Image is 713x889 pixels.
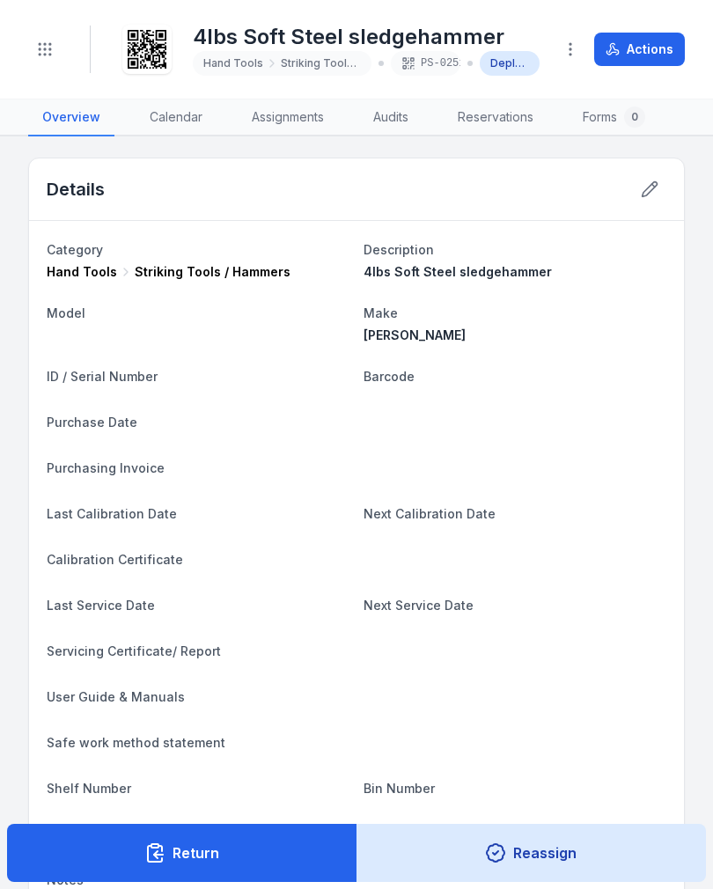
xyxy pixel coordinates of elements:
span: Purchase Date [47,415,137,430]
span: ID / Serial Number [47,369,158,384]
span: Category [47,242,103,257]
span: Description [364,242,434,257]
span: Barcode [364,369,415,384]
a: Assignments [238,99,338,136]
span: Hand Tools [203,56,263,70]
a: Audits [359,99,423,136]
a: Overview [28,99,114,136]
button: Return [7,824,357,882]
button: Toggle navigation [28,33,62,66]
span: Last Service Date [47,598,155,613]
span: 4lbs Soft Steel sledgehammer [364,264,552,279]
span: [PERSON_NAME] [364,327,466,342]
span: Next Calibration Date [364,506,496,521]
span: Safe work method statement [47,735,225,750]
h1: 4lbs Soft Steel sledgehammer [193,23,540,51]
span: Purchasing Invoice [47,460,165,475]
div: 0 [624,107,645,128]
div: Deployed [480,51,540,76]
span: Make [364,305,398,320]
a: Forms0 [569,99,659,136]
span: Calibration Certificate [47,552,183,567]
span: Shelf Number [47,781,131,796]
span: User Guide & Manuals [47,689,185,704]
h2: Details [47,177,105,202]
span: Striking Tools / Hammers [135,263,290,281]
a: Reservations [444,99,548,136]
button: Actions [594,33,685,66]
span: Servicing Certificate/ Report [47,643,221,658]
span: Hand Tools [47,263,117,281]
span: Bin Number [364,781,435,796]
span: Next Service Date [364,598,474,613]
button: Reassign [356,824,707,882]
span: Last Calibration Date [47,506,177,521]
div: PS-0251 [391,51,460,76]
span: Striking Tools / Hammers [281,56,361,70]
a: Calendar [136,99,217,136]
span: Model [47,305,85,320]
